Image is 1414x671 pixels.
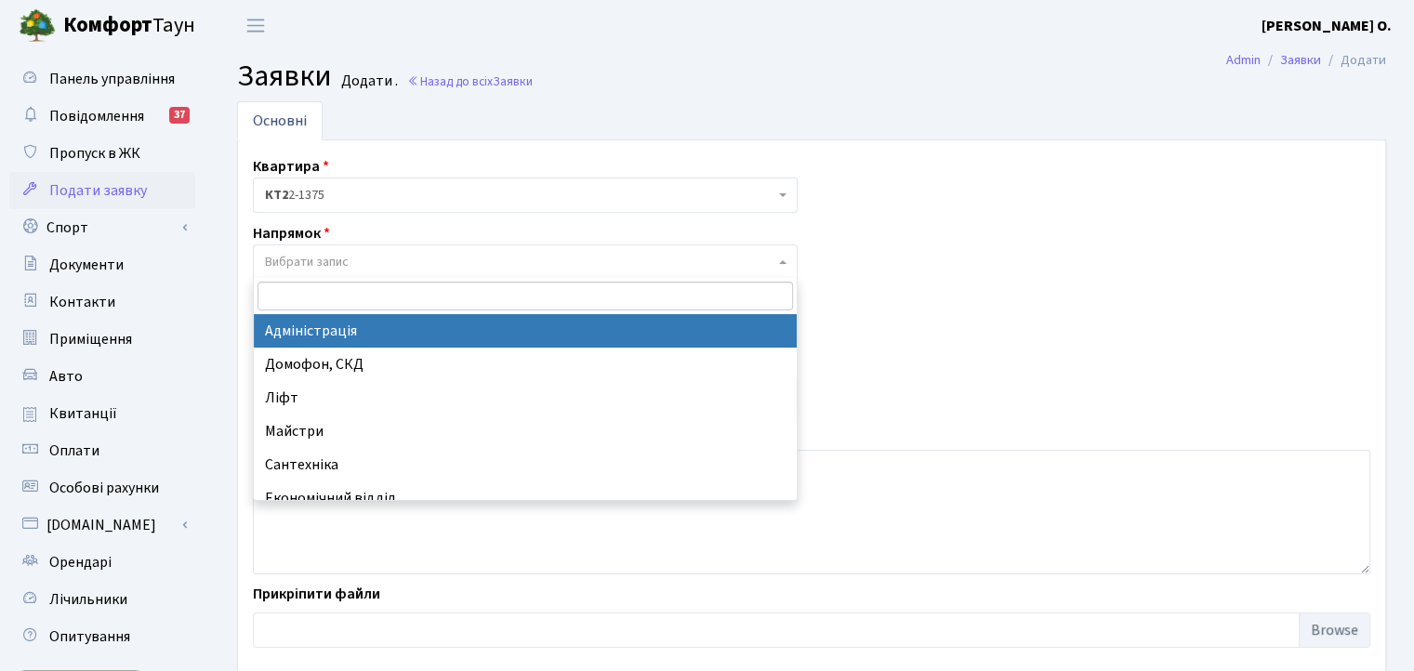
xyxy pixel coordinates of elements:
span: Панель управління [49,69,175,89]
a: [DOMAIN_NAME] [9,507,195,544]
b: [PERSON_NAME] О. [1262,16,1392,36]
a: Квитанції [9,395,195,432]
span: Заявки [237,55,332,98]
a: Назад до всіхЗаявки [407,72,533,90]
nav: breadcrumb [1198,41,1414,80]
a: Спорт [9,209,195,246]
a: Основні [237,101,323,140]
span: Пропуск в ЖК [49,143,140,164]
span: Таун [63,10,195,42]
span: <b>КТ2</b>&nbsp;&nbsp;&nbsp;2-1375 [253,178,798,213]
a: Приміщення [9,321,195,358]
a: Авто [9,358,195,395]
a: Опитування [9,618,195,655]
li: Ліфт [254,381,797,414]
li: Економічний відділ [254,481,797,515]
span: Квитанції [49,403,117,424]
button: Переключити навігацію [232,10,279,41]
a: Подати заявку [9,172,195,209]
a: Орендарі [9,544,195,581]
a: Admin [1226,50,1261,70]
a: Пропуск в ЖК [9,135,195,172]
span: Вибрати запис [265,253,349,271]
span: Авто [49,366,83,387]
span: Особові рахунки [49,478,159,498]
a: [PERSON_NAME] О. [1262,15,1392,37]
span: Подати заявку [49,180,147,201]
a: Контакти [9,283,195,321]
span: Лічильники [49,589,127,610]
a: Оплати [9,432,195,469]
span: Заявки [493,72,533,90]
div: 37 [169,107,190,124]
span: Орендарі [49,552,112,572]
small: Додати . [337,72,398,90]
label: Напрямок [253,222,330,244]
li: Майстри [254,414,797,448]
li: Адміністрація [254,314,797,348]
span: Приміщення [49,329,132,349]
label: Квартира [253,155,329,178]
a: Заявки [1280,50,1321,70]
span: Документи [49,255,124,275]
b: Комфорт [63,10,152,40]
a: Лічильники [9,581,195,618]
span: Опитування [49,626,130,647]
b: КТ2 [265,186,288,204]
li: Домофон, СКД [254,348,797,381]
img: logo.png [19,7,56,45]
label: Прикріпити файли [253,583,380,605]
span: Контакти [49,292,115,312]
a: Документи [9,246,195,283]
span: Повідомлення [49,106,144,126]
a: Особові рахунки [9,469,195,507]
li: Додати [1321,50,1386,71]
span: <b>КТ2</b>&nbsp;&nbsp;&nbsp;2-1375 [265,186,774,204]
span: Оплати [49,441,99,461]
a: Повідомлення37 [9,98,195,135]
li: Сантехніка [254,448,797,481]
a: Панель управління [9,60,195,98]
